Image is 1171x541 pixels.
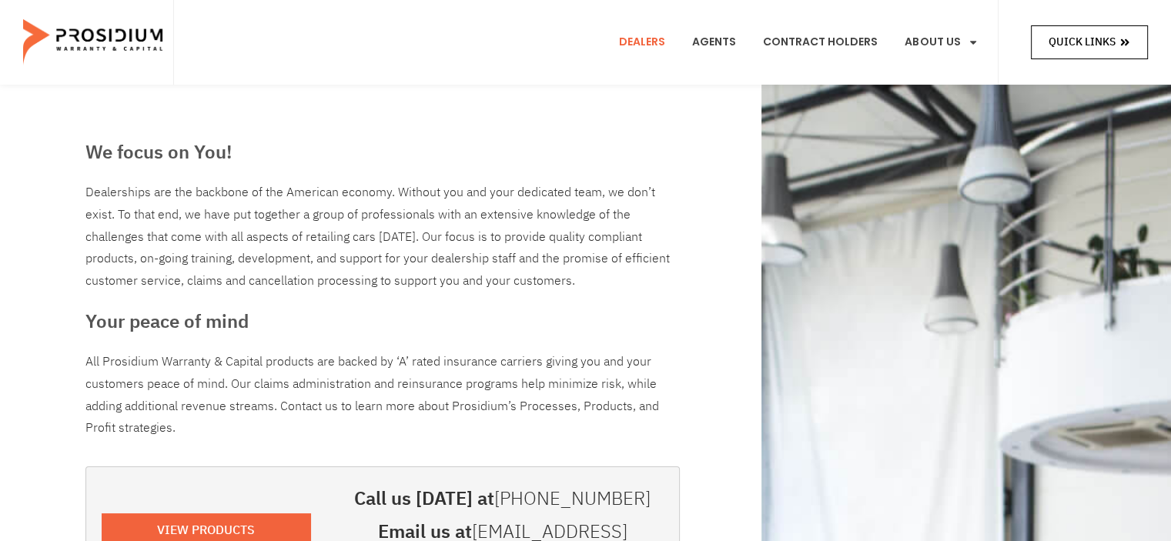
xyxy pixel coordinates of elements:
[494,485,651,513] a: [PHONE_NUMBER]
[607,14,677,71] a: Dealers
[607,14,990,71] nav: Menu
[1049,32,1116,52] span: Quick Links
[681,14,748,71] a: Agents
[85,351,680,439] p: All Prosidium Warranty & Capital products are backed by ‘A’ rated insurance carriers giving you a...
[893,14,990,71] a: About Us
[751,14,889,71] a: Contract Holders
[85,308,680,336] h3: Your peace of mind
[85,182,680,292] div: Dealerships are the backbone of the American economy. Without you and your dedicated team, we don...
[1031,25,1148,58] a: Quick Links
[297,2,346,13] span: Last Name
[342,483,664,516] h3: Call us [DATE] at
[85,139,680,166] h3: We focus on You!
